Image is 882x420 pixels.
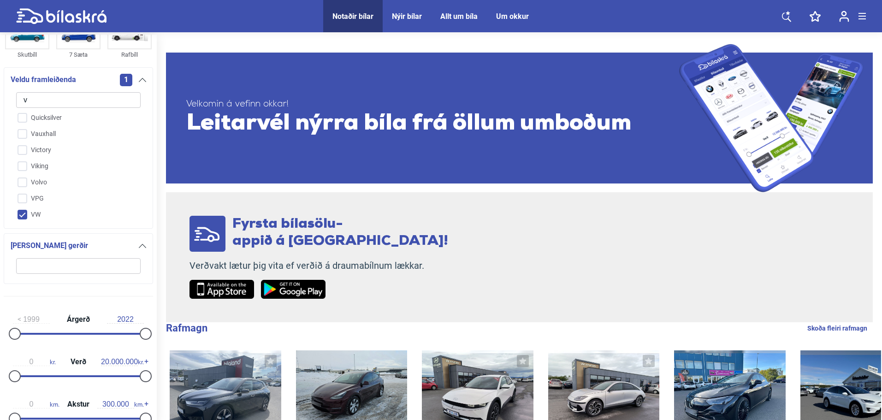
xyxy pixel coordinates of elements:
[65,401,92,408] span: Akstur
[120,74,132,86] span: 1
[11,239,88,252] span: [PERSON_NAME] gerðir
[807,322,867,334] a: Skoða fleiri rafmagn
[13,358,56,366] span: kr.
[5,49,49,60] div: Skutbíll
[166,322,207,334] b: Rafmagn
[56,49,101,60] div: 7 Sæta
[496,12,529,21] a: Um okkur
[107,49,152,60] div: Rafbíll
[65,316,92,323] span: Árgerð
[13,400,59,408] span: km.
[232,217,448,248] span: Fyrsta bílasölu- appið á [GEOGRAPHIC_DATA]!
[392,12,422,21] a: Nýir bílar
[332,12,373,21] a: Notaðir bílar
[11,73,76,86] span: Veldu framleiðenda
[186,99,679,110] span: Velkomin á vefinn okkar!
[186,110,679,138] span: Leitarvél nýrra bíla frá öllum umboðum
[68,358,89,366] span: Verð
[166,44,873,192] a: Velkomin á vefinn okkar!Leitarvél nýrra bíla frá öllum umboðum
[97,400,144,408] span: km.
[839,11,849,22] img: user-login.svg
[189,260,448,272] p: Verðvakt lætur þig vita ef verðið á draumabílnum lækkar.
[440,12,478,21] a: Allt um bíla
[101,358,144,366] span: kr.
